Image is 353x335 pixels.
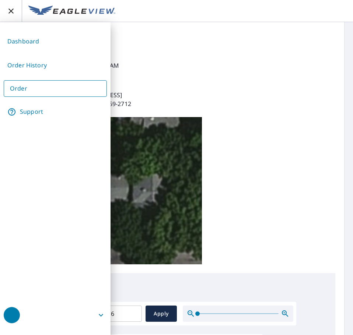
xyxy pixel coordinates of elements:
span: Apply [151,309,171,318]
a: Order [4,80,107,97]
a: Order History [4,56,107,74]
input: 00.0 [106,303,142,324]
img: EV Logo [28,6,115,17]
p: Edit Pitches [27,282,326,293]
a: Dashboard [4,32,107,50]
a: Support [4,103,107,121]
